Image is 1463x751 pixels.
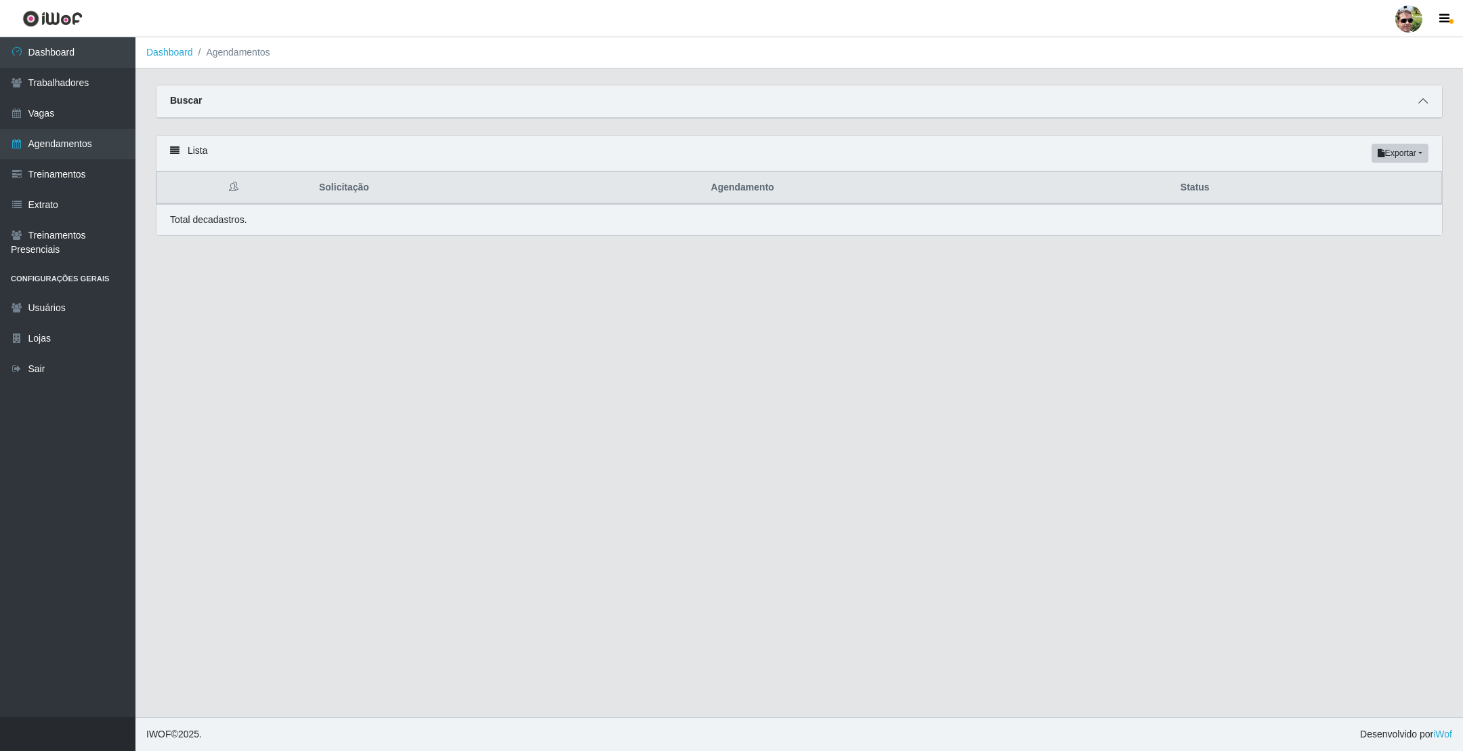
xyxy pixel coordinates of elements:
[193,45,270,60] li: Agendamentos
[1172,172,1442,204] th: Status
[1433,729,1452,739] a: iWof
[156,136,1442,171] div: Lista
[170,213,247,227] p: Total de cadastros.
[135,37,1463,68] nav: breadcrumb
[146,729,171,739] span: IWOF
[1360,727,1452,742] span: Desenvolvido por
[170,95,202,106] strong: Buscar
[1372,144,1428,163] button: Exportar
[703,172,1172,204] th: Agendamento
[146,727,202,742] span: © 2025 .
[311,172,703,204] th: Solicitação
[146,47,193,58] a: Dashboard
[22,10,83,27] img: CoreUI Logo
